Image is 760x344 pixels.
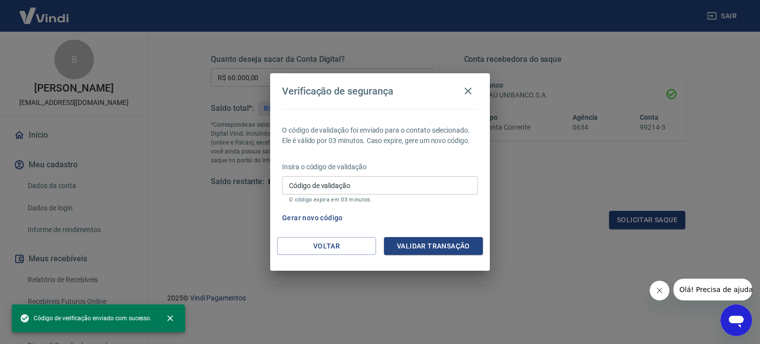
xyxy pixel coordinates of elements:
[289,197,471,203] p: O código expira em 03 minutos.
[20,313,151,323] span: Código de verificação enviado com sucesso.
[720,304,752,336] iframe: Botão para abrir a janela de mensagens
[159,307,181,329] button: close
[384,237,483,255] button: Validar transação
[673,279,752,300] iframe: Mensagem da empresa
[6,7,83,15] span: Olá! Precisa de ajuda?
[282,162,478,172] p: Insira o código de validação
[278,209,347,227] button: Gerar novo código
[277,237,376,255] button: Voltar
[282,125,478,146] p: O código de validação foi enviado para o contato selecionado. Ele é válido por 03 minutos. Caso e...
[282,85,393,97] h4: Verificação de segurança
[650,281,669,300] iframe: Fechar mensagem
